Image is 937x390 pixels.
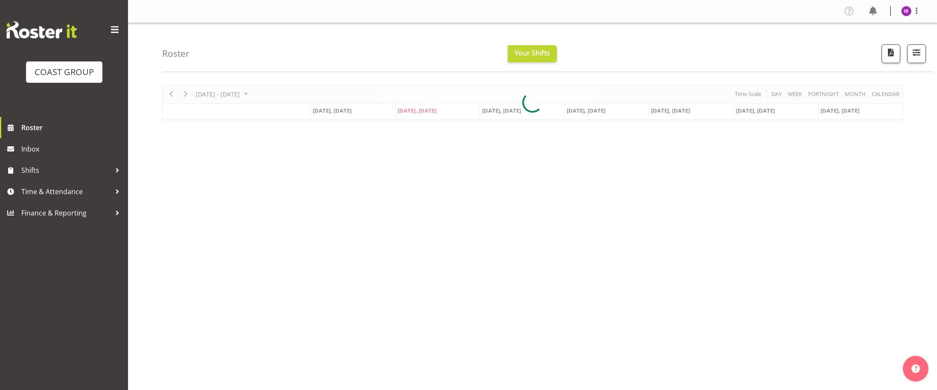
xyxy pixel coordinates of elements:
[882,44,900,63] button: Download a PDF of the roster according to the set date range.
[21,121,124,134] span: Roster
[35,66,94,79] div: COAST GROUP
[162,49,189,58] h4: Roster
[508,45,557,62] button: Your Shifts
[6,21,77,38] img: Rosterit website logo
[21,143,124,155] span: Inbox
[907,44,926,63] button: Filter Shifts
[901,6,911,16] img: ihaka-roberts11497.jpg
[911,364,920,373] img: help-xxl-2.png
[21,207,111,219] span: Finance & Reporting
[21,164,111,177] span: Shifts
[515,48,550,58] span: Your Shifts
[21,185,111,198] span: Time & Attendance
